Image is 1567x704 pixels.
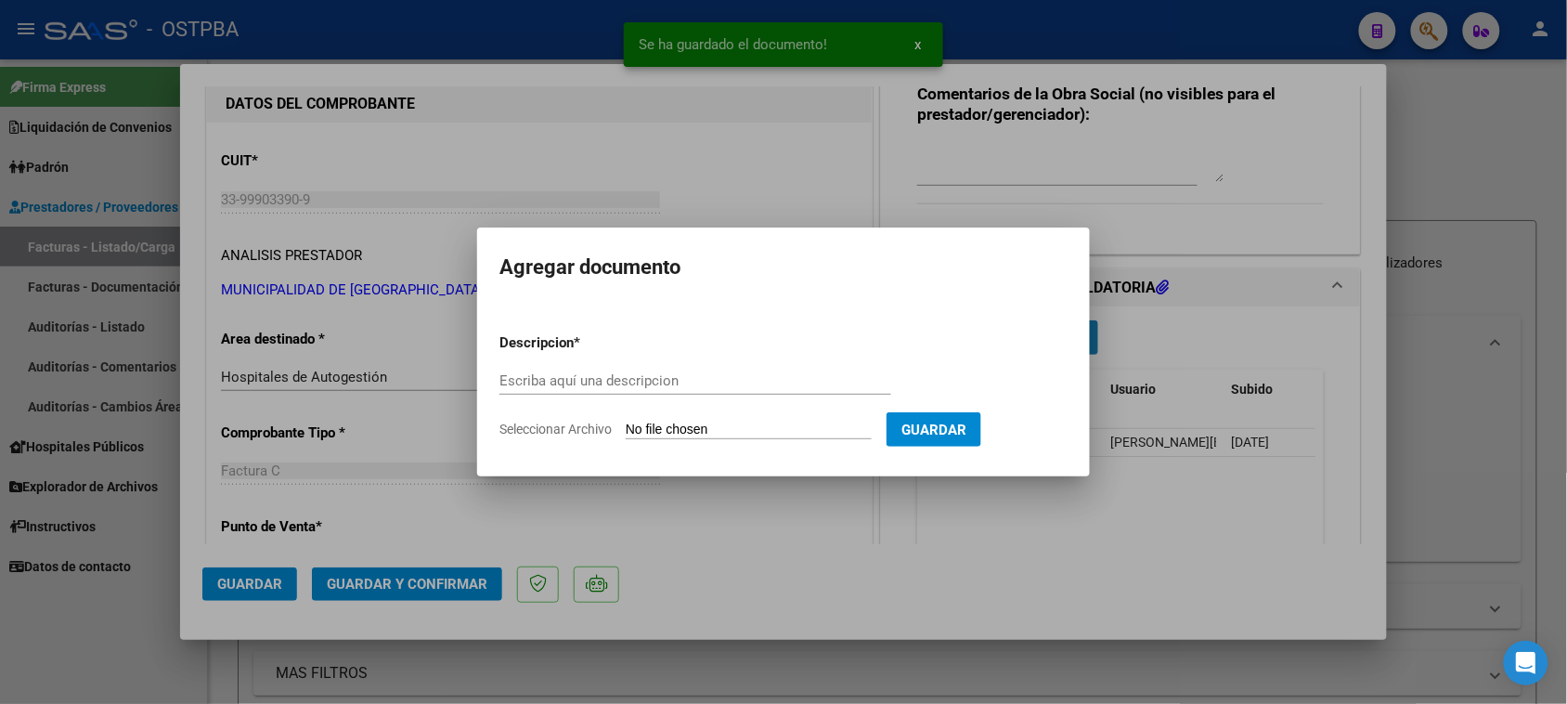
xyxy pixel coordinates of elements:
[499,332,670,354] p: Descripcion
[1504,641,1548,685] div: Open Intercom Messenger
[499,250,1068,285] h2: Agregar documento
[901,422,966,438] span: Guardar
[887,412,981,447] button: Guardar
[499,422,612,437] span: Seleccionar Archivo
